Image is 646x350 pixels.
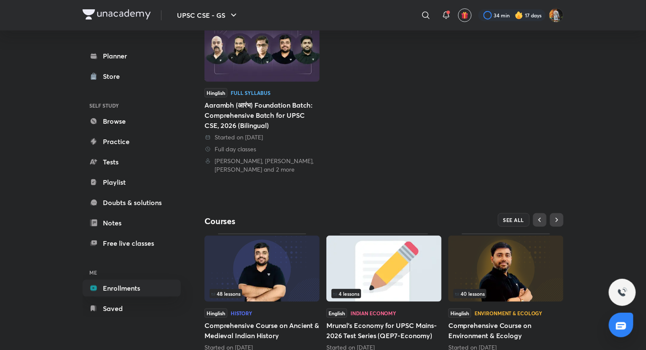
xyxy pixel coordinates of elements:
[458,8,472,22] button: avatar
[351,311,396,316] div: Indian Economy
[210,289,315,298] div: left
[231,90,271,95] div: Full Syllabus
[83,280,181,297] a: Enrollments
[83,9,151,19] img: Company Logo
[448,236,563,302] img: Thumbnail
[204,88,227,97] span: Hinglish
[83,153,181,170] a: Tests
[326,236,442,302] img: Thumbnail
[204,145,320,153] div: Full day classes
[448,308,471,318] span: Hinglish
[83,98,181,113] h6: SELF STUDY
[515,11,523,19] img: streak
[210,289,315,298] div: infocontainer
[331,289,436,298] div: infosection
[210,289,315,298] div: infosection
[83,265,181,280] h6: ME
[326,308,347,318] span: English
[204,320,320,341] h5: Comprehensive Course on Ancient & Medieval Indian History
[103,71,125,81] div: Store
[331,289,436,298] div: left
[83,47,181,64] a: Planner
[204,236,320,302] img: Thumbnail
[503,217,525,223] span: SEE ALL
[83,174,181,191] a: Playlist
[204,100,320,131] div: Aarambh (आरंभ) Foundation Batch: Comprehensive Batch for UPSC CSE, 2026 (Bilingual)
[83,133,181,150] a: Practice
[453,289,558,298] div: infosection
[498,213,530,227] button: SEE ALL
[83,194,181,211] a: Doubts & solutions
[326,320,442,341] h5: Mrunal’s Economy for UPSC Mains-2026 Test Series (QEP7-Economy)
[461,11,469,19] img: avatar
[204,16,320,82] img: Thumbnail
[204,216,384,227] h4: Courses
[333,291,359,296] span: 4 lessons
[83,113,181,130] a: Browse
[83,235,181,252] a: Free live classes
[231,311,252,316] div: History
[204,133,320,142] div: Started on 8 Jun 2025
[204,157,320,174] div: Sudarshan Gurjar, Dr Sidharth Arora, Mrunal Patel and 2 more
[211,291,240,296] span: 48 lessons
[204,11,320,174] a: ThumbnailHinglishFull SyllabusAarambh (आरंभ) Foundation Batch: Comprehensive Batch for UPSC CSE, ...
[617,287,627,297] img: ttu
[549,8,563,22] img: Prakhar Singh
[83,214,181,231] a: Notes
[475,311,542,316] div: Environment & Ecology
[453,289,558,298] div: infocontainer
[448,320,563,341] h5: Comprehensive Course on Environment & Ecology
[204,308,227,318] span: Hinglish
[172,7,244,24] button: UPSC CSE - GS
[83,9,151,22] a: Company Logo
[331,289,436,298] div: infocontainer
[83,300,181,317] a: Saved
[83,68,181,85] a: Store
[453,289,558,298] div: left
[455,291,485,296] span: 40 lessons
